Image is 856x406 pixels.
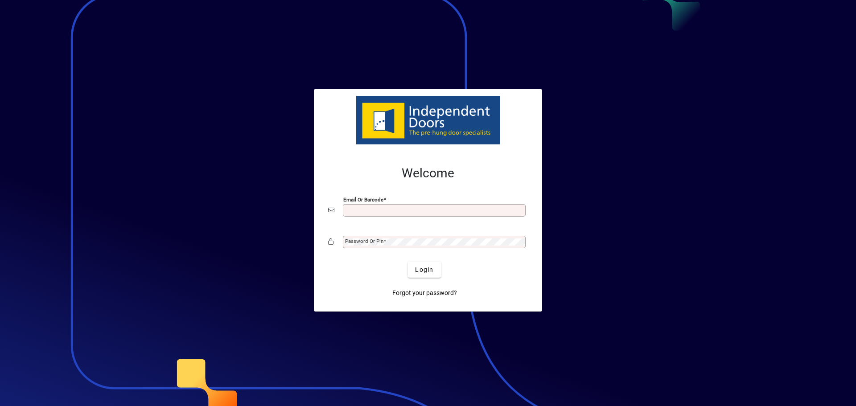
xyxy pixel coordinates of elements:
span: Forgot your password? [392,288,457,298]
mat-label: Email or Barcode [343,197,383,203]
h2: Welcome [328,166,528,181]
a: Forgot your password? [389,285,461,301]
button: Login [408,262,440,278]
span: Login [415,265,433,275]
mat-label: Password or Pin [345,238,383,244]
